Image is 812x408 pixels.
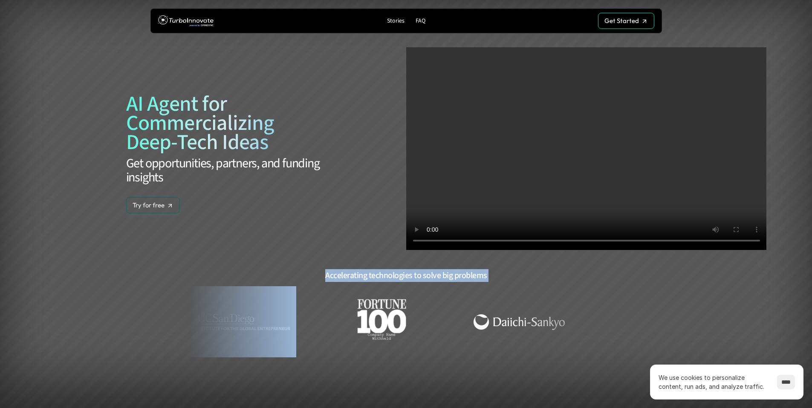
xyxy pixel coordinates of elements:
[412,15,429,27] a: FAQ
[158,13,214,29] img: TurboInnovate Logo
[659,373,769,391] p: We use cookies to personalize content, run ads, and analyze traffic.
[598,13,654,29] a: Get Started
[416,17,425,25] p: FAQ
[387,17,405,25] p: Stories
[604,17,639,25] p: Get Started
[384,15,408,27] a: Stories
